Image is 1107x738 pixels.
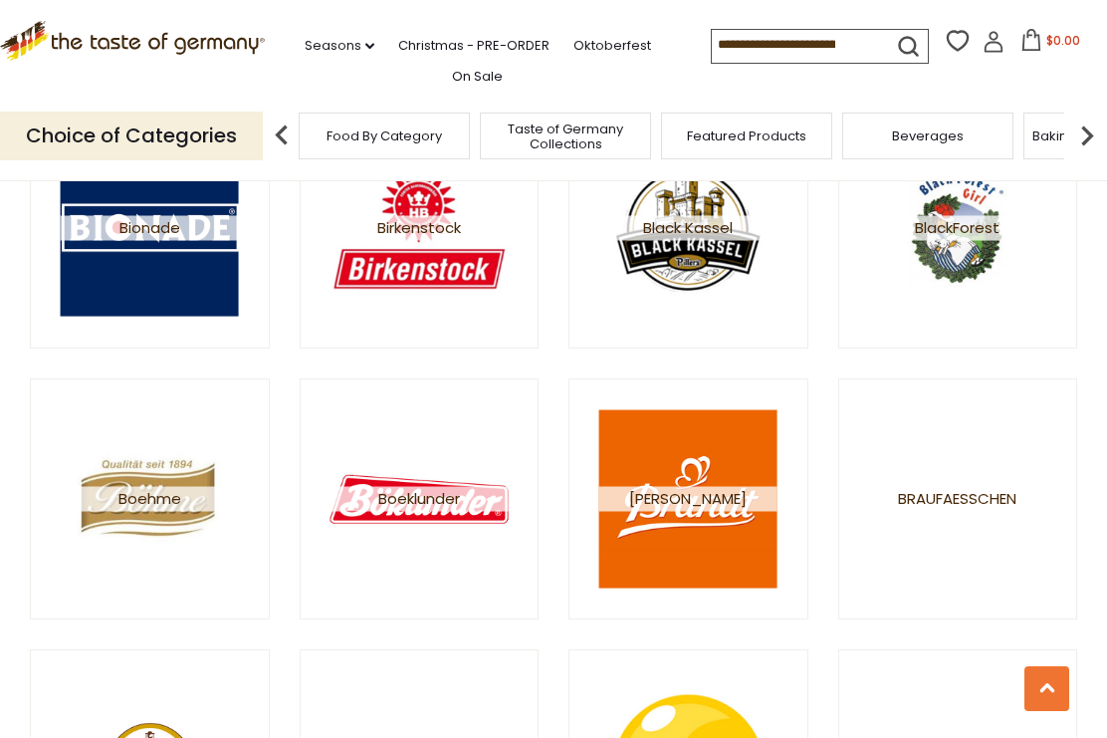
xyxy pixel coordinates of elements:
[330,410,508,589] img: Boeklunder
[573,35,651,57] a: Oktoberfest
[838,378,1078,620] a: Braufaesschen
[599,215,777,240] span: Black Kassel
[262,116,302,155] img: previous arrow
[330,215,508,240] span: Birkenstock
[838,107,1078,349] a: BlackForest
[30,107,270,349] a: Bionade
[687,128,806,143] a: Featured Products
[61,410,239,589] img: Boehme
[1008,29,1093,59] button: $0.00
[398,35,550,57] a: Christmas - PRE-ORDER
[898,487,1016,512] span: Braufaesschen
[486,122,645,151] a: Taste of Germany Collections
[568,378,808,620] a: [PERSON_NAME]
[327,128,442,143] a: Food By Category
[61,215,239,240] span: Bionade
[300,107,540,349] a: Birkenstock
[30,378,270,620] a: Boehme
[305,35,374,57] a: Seasons
[892,128,964,143] a: Beverages
[599,410,777,589] img: Brandt
[868,215,1046,240] span: BlackForest
[1067,116,1107,155] img: next arrow
[1046,32,1080,49] span: $0.00
[568,107,808,349] a: Black Kassel
[61,487,239,512] span: Boehme
[599,487,777,512] span: [PERSON_NAME]
[300,378,540,620] a: Boeklunder
[330,487,508,512] span: Boeklunder
[452,66,503,88] a: On Sale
